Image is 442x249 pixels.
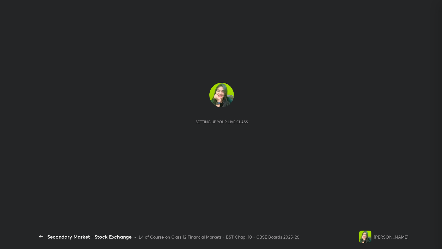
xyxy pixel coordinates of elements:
div: • [134,234,136,240]
div: Secondary Market - Stock Exchange [47,233,132,240]
div: Setting up your live class [196,120,248,124]
img: 34e08daa2d0c41a6af7999b2b02680a8.jpg [359,231,371,243]
div: L4 of Course on Class 12 Financial Markets - BST Chap. 10 - CBSE Boards 2025-26 [139,234,299,240]
div: [PERSON_NAME] [374,234,408,240]
img: 34e08daa2d0c41a6af7999b2b02680a8.jpg [209,83,234,107]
